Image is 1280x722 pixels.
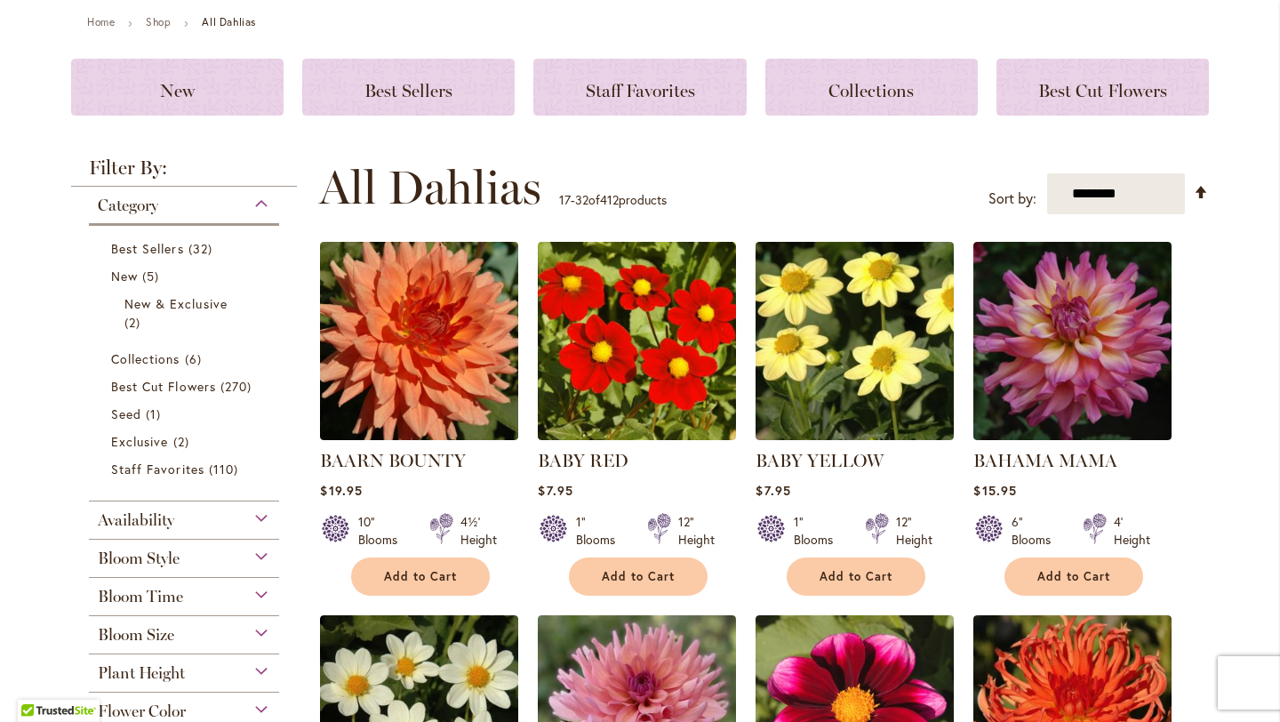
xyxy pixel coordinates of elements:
[320,482,362,499] span: $19.95
[71,59,284,116] a: New
[973,450,1117,471] a: BAHAMA MAMA
[98,196,158,215] span: Category
[576,513,626,549] div: 1" Blooms
[586,80,695,101] span: Staff Favorites
[111,377,261,396] a: Best Cut Flowers
[188,239,217,258] span: 32
[358,513,408,549] div: 10" Blooms
[351,558,490,596] button: Add to Cart
[124,313,145,332] span: 2
[98,587,183,606] span: Bloom Time
[111,350,180,367] span: Collections
[319,161,541,214] span: All Dahlias
[988,182,1036,215] label: Sort by:
[756,427,954,444] a: BABY YELLOW
[111,240,184,257] span: Best Sellers
[575,191,588,208] span: 32
[111,460,261,478] a: Staff Favorites
[202,15,256,28] strong: All Dahlias
[160,80,195,101] span: New
[1004,558,1143,596] button: Add to Cart
[220,377,256,396] span: 270
[756,242,954,440] img: BABY YELLOW
[765,59,978,116] a: Collections
[111,268,138,285] span: New
[320,450,466,471] a: BAARN BOUNTY
[111,461,204,477] span: Staff Favorites
[173,432,194,451] span: 2
[787,558,925,596] button: Add to Cart
[600,191,619,208] span: 412
[320,242,518,440] img: Baarn Bounty
[460,513,497,549] div: 4½' Height
[828,80,914,101] span: Collections
[820,569,892,584] span: Add to Cart
[111,239,261,258] a: Best Sellers
[209,460,243,478] span: 110
[996,59,1209,116] a: Best Cut Flowers
[98,702,186,721] span: Flower Color
[569,558,708,596] button: Add to Cart
[98,663,185,683] span: Plant Height
[111,432,261,451] a: Exclusive
[111,405,141,422] span: Seed
[384,569,457,584] span: Add to Cart
[124,294,248,332] a: New &amp; Exclusive
[111,433,168,450] span: Exclusive
[302,59,515,116] a: Best Sellers
[185,349,206,368] span: 6
[111,349,261,368] a: Collections
[538,427,736,444] a: BABY RED
[111,405,261,423] a: Seed
[533,59,746,116] a: Staff Favorites
[538,450,628,471] a: BABY RED
[98,510,174,530] span: Availability
[559,186,667,214] p: - of products
[320,427,518,444] a: Baarn Bounty
[1037,569,1110,584] span: Add to Cart
[794,513,844,549] div: 1" Blooms
[1114,513,1150,549] div: 4' Height
[538,242,736,440] img: BABY RED
[602,569,675,584] span: Add to Cart
[98,625,174,645] span: Bloom Size
[124,295,228,312] span: New & Exclusive
[756,450,884,471] a: BABY YELLOW
[896,513,932,549] div: 12" Height
[98,549,180,568] span: Bloom Style
[678,513,715,549] div: 12" Height
[364,80,452,101] span: Best Sellers
[146,405,165,423] span: 1
[111,378,216,395] span: Best Cut Flowers
[559,191,571,208] span: 17
[1012,513,1061,549] div: 6" Blooms
[1038,80,1167,101] span: Best Cut Flowers
[973,482,1016,499] span: $15.95
[142,267,164,285] span: 5
[146,15,171,28] a: Shop
[13,659,63,709] iframe: Launch Accessibility Center
[111,267,261,285] a: New
[756,482,790,499] span: $7.95
[973,242,1172,440] img: Bahama Mama
[71,158,297,187] strong: Filter By:
[973,427,1172,444] a: Bahama Mama
[538,482,572,499] span: $7.95
[87,15,115,28] a: Home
